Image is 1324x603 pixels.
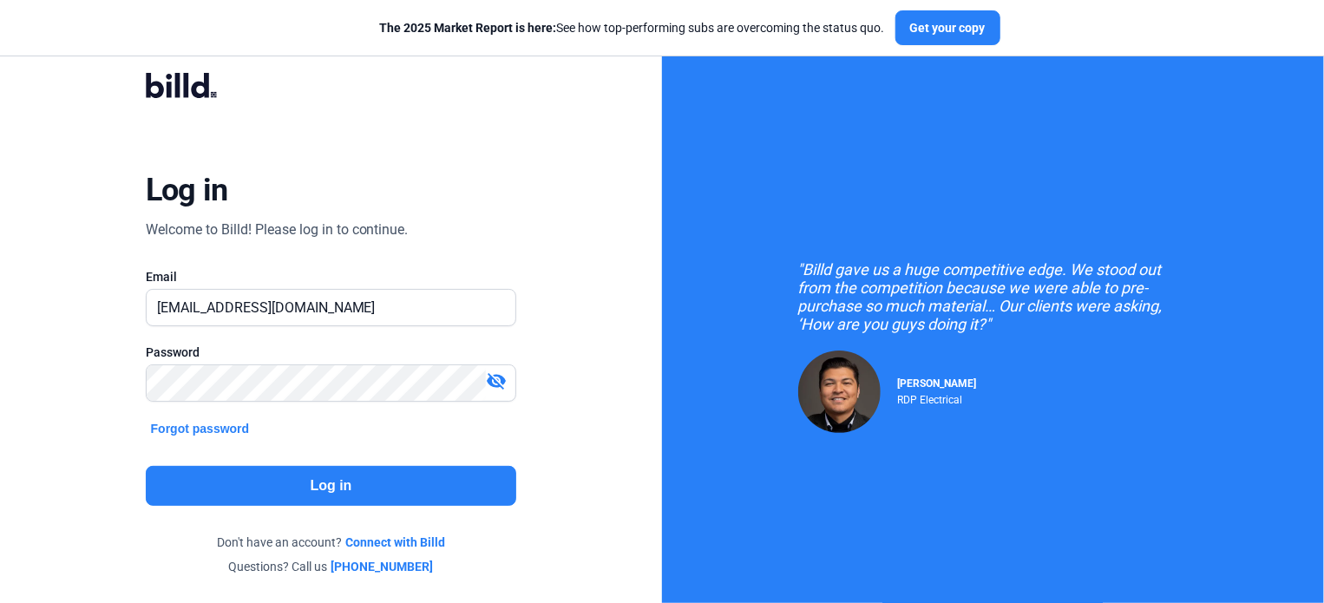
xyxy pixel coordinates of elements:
div: Welcome to Billd! Please log in to continue. [146,220,409,240]
a: [PHONE_NUMBER] [331,558,434,575]
img: Raul Pacheco [798,351,881,433]
div: Password [146,344,517,361]
a: Connect with Billd [345,534,445,551]
button: Log in [146,466,517,506]
div: Don't have an account? [146,534,517,551]
span: The 2025 Market Report is here: [380,21,557,35]
mat-icon: visibility_off [486,370,507,391]
div: Log in [146,171,228,209]
div: "Billd gave us a huge competitive edge. We stood out from the competition because we were able to... [798,260,1189,333]
div: RDP Electrical [898,390,977,406]
div: See how top-performing subs are overcoming the status quo. [380,19,885,36]
button: Forgot password [146,419,255,438]
span: [PERSON_NAME] [898,377,977,390]
button: Get your copy [895,10,1000,45]
div: Questions? Call us [146,558,517,575]
div: Email [146,268,517,285]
